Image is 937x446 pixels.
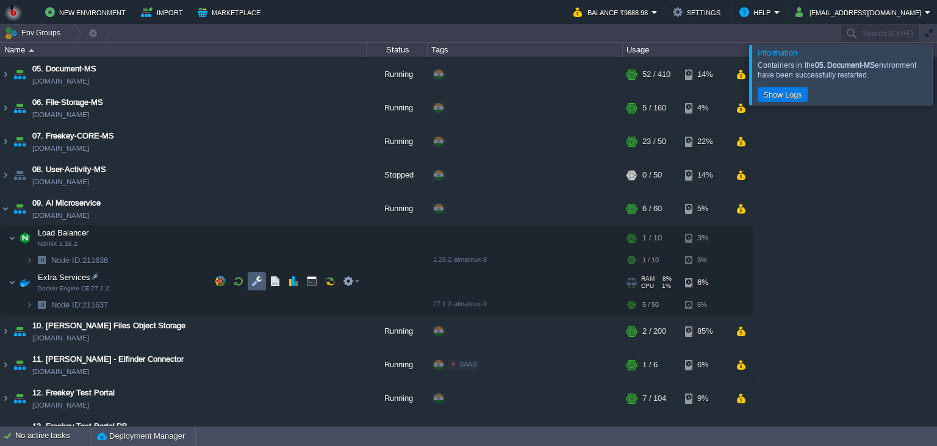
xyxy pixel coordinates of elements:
img: AMDAwAAAACH5BAEAAAAALAAAAAABAAEAAAICRAEAOw== [9,226,16,250]
span: 12. Freekey Test Portal [32,387,115,399]
img: AMDAwAAAACH5BAEAAAAALAAAAAABAAEAAAICRAEAOw== [9,270,16,295]
span: 1.26.2-almalinux-9 [433,256,487,263]
img: AMDAwAAAACH5BAEAAAAALAAAAAABAAEAAAICRAEAOw== [1,348,10,381]
span: 27.1.2-almalinux-9 [433,300,487,308]
a: Extra ServicesDocker Engine CE 27.1.2 [37,273,92,282]
span: 05. Document-MS [32,63,96,75]
img: AMDAwAAAACH5BAEAAAAALAAAAAABAAEAAAICRAEAOw== [11,58,28,91]
div: 1 / 6 [642,348,658,381]
img: Bitss Techniques [4,3,23,21]
div: 3% [685,226,725,250]
img: AMDAwAAAACH5BAEAAAAALAAAAAABAAEAAAICRAEAOw== [11,348,28,381]
button: Env Groups [4,24,65,41]
a: [DOMAIN_NAME] [32,75,89,87]
a: Load BalancerNGINX 1.26.2 [37,228,90,237]
span: Docker Engine CE 27.1.2 [38,285,109,292]
img: AMDAwAAAACH5BAEAAAAALAAAAAABAAEAAAICRAEAOw== [33,295,50,314]
span: NGINX 1.26.2 [38,240,77,248]
button: Help [739,5,774,20]
button: Balance ₹9688.98 [573,5,652,20]
a: 06. File-Storage-MS [32,96,103,109]
span: Node ID: [51,256,82,265]
button: Show Logs [759,89,806,100]
button: Deployment Manager [97,430,185,442]
img: AMDAwAAAACH5BAEAAAAALAAAAAABAAEAAAICRAEAOw== [11,192,28,225]
div: Running [367,348,428,381]
a: 11. [PERSON_NAME] - Elfinder Connector [32,353,184,365]
div: 14% [685,58,725,91]
button: Settings [673,5,724,20]
button: [EMAIL_ADDRESS][DOMAIN_NAME] [795,5,925,20]
div: Running [367,125,428,158]
div: 1 / 10 [642,226,662,250]
img: AMDAwAAAACH5BAEAAAAALAAAAAABAAEAAAICRAEAOw== [11,125,28,158]
a: 07. Freekey-CORE-MS [32,130,114,142]
span: 211637 [50,300,110,310]
div: 2 / 200 [642,315,666,348]
img: AMDAwAAAACH5BAEAAAAALAAAAAABAAEAAAICRAEAOw== [1,125,10,158]
a: 10. [PERSON_NAME] Files Object Storage [32,320,185,332]
a: 09. AI Microservice [32,197,101,209]
div: 5 / 160 [642,92,666,124]
img: AMDAwAAAACH5BAEAAAAALAAAAAABAAEAAAICRAEAOw== [11,92,28,124]
img: AMDAwAAAACH5BAEAAAAALAAAAAABAAEAAAICRAEAOw== [26,295,33,314]
img: AMDAwAAAACH5BAEAAAAALAAAAAABAAEAAAICRAEAOw== [16,226,34,250]
a: [DOMAIN_NAME] [32,332,89,344]
div: No active tasks [15,426,92,446]
div: 5% [685,192,725,225]
a: 08. User-Activity-MS [32,164,106,176]
span: Information [758,48,797,57]
img: AMDAwAAAACH5BAEAAAAALAAAAAABAAEAAAICRAEAOw== [1,315,10,348]
div: 85% [685,315,725,348]
div: 52 / 410 [642,58,670,91]
img: AMDAwAAAACH5BAEAAAAALAAAAAABAAEAAAICRAEAOw== [16,270,34,295]
img: AMDAwAAAACH5BAEAAAAALAAAAAABAAEAAAICRAEAOw== [29,49,34,52]
b: 05. Document-MS [815,61,875,70]
div: Tags [428,43,622,57]
button: Import [141,5,187,20]
div: Stopped [367,159,428,192]
div: 7 / 104 [642,382,666,415]
div: Containers in the environment have been successfully restarted. [758,60,929,80]
img: AMDAwAAAACH5BAEAAAAALAAAAAABAAEAAAICRAEAOw== [1,192,10,225]
div: 1 / 10 [642,251,659,270]
a: [DOMAIN_NAME] [32,109,89,121]
div: 22% [685,125,725,158]
img: AMDAwAAAACH5BAEAAAAALAAAAAABAAEAAAICRAEAOw== [1,92,10,124]
span: Extra Services [37,272,92,282]
div: Status [367,43,427,57]
span: Node ID: [51,300,82,309]
button: New Environment [45,5,129,20]
div: Usage [623,43,752,57]
img: AMDAwAAAACH5BAEAAAAALAAAAAABAAEAAAICRAEAOw== [11,159,28,192]
a: [DOMAIN_NAME] [32,365,89,378]
div: Running [367,382,428,415]
div: Running [367,315,428,348]
div: 6% [685,270,725,295]
div: 3% [685,251,725,270]
a: 13. Freekey Test Portal DB [32,420,127,433]
div: 6 / 60 [642,192,662,225]
div: Running [367,92,428,124]
div: Running [367,58,428,91]
span: 8% [659,275,672,282]
div: Running [367,192,428,225]
div: 4% [685,92,725,124]
div: 9% [685,382,725,415]
div: 6% [685,348,725,381]
a: Node ID:211636 [50,255,110,265]
div: 0 / 50 [642,159,662,192]
div: 5 / 50 [642,295,659,314]
a: [DOMAIN_NAME] [32,209,89,221]
span: Load Balancer [37,228,90,238]
div: 23 / 50 [642,125,666,158]
div: 6% [685,295,725,314]
img: AMDAwAAAACH5BAEAAAAALAAAAAABAAEAAAICRAEAOw== [11,315,28,348]
img: AMDAwAAAACH5BAEAAAAALAAAAAABAAEAAAICRAEAOw== [1,382,10,415]
img: AMDAwAAAACH5BAEAAAAALAAAAAABAAEAAAICRAEAOw== [26,251,33,270]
